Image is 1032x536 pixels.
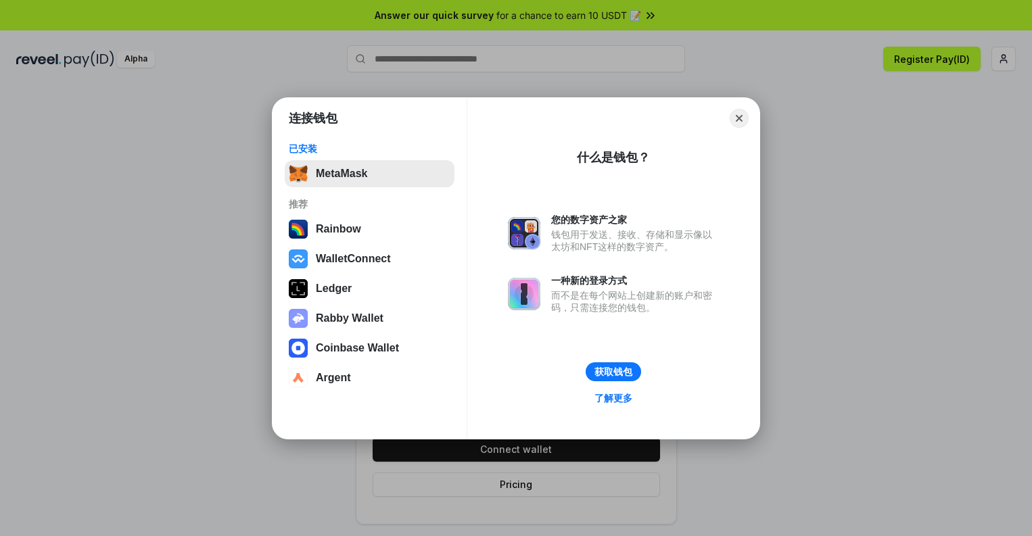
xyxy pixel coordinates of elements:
div: Rainbow [316,223,361,235]
h1: 连接钱包 [289,110,337,126]
img: svg+xml,%3Csvg%20xmlns%3D%22http%3A%2F%2Fwww.w3.org%2F2000%2Fsvg%22%20width%3D%2228%22%20height%3... [289,279,308,298]
div: MetaMask [316,168,367,180]
button: Coinbase Wallet [285,335,454,362]
div: Coinbase Wallet [316,342,399,354]
button: WalletConnect [285,245,454,272]
button: MetaMask [285,160,454,187]
img: svg+xml,%3Csvg%20width%3D%22120%22%20height%3D%22120%22%20viewBox%3D%220%200%20120%20120%22%20fil... [289,220,308,239]
button: Close [730,109,749,128]
img: svg+xml,%3Csvg%20width%3D%2228%22%20height%3D%2228%22%20viewBox%3D%220%200%2028%2028%22%20fill%3D... [289,339,308,358]
button: Argent [285,364,454,391]
div: 一种新的登录方式 [551,274,719,287]
img: svg+xml,%3Csvg%20width%3D%2228%22%20height%3D%2228%22%20viewBox%3D%220%200%2028%2028%22%20fill%3D... [289,368,308,387]
div: 什么是钱包？ [577,149,650,166]
div: 已安装 [289,143,450,155]
div: 推荐 [289,198,450,210]
img: svg+xml,%3Csvg%20xmlns%3D%22http%3A%2F%2Fwww.w3.org%2F2000%2Fsvg%22%20fill%3D%22none%22%20viewBox... [289,309,308,328]
img: svg+xml,%3Csvg%20xmlns%3D%22http%3A%2F%2Fwww.w3.org%2F2000%2Fsvg%22%20fill%3D%22none%22%20viewBox... [508,278,540,310]
div: Ledger [316,283,352,295]
div: WalletConnect [316,253,391,265]
div: 获取钱包 [594,366,632,378]
div: Argent [316,372,351,384]
div: 了解更多 [594,392,632,404]
div: Rabby Wallet [316,312,383,324]
a: 了解更多 [586,389,640,407]
button: 获取钱包 [586,362,641,381]
img: svg+xml,%3Csvg%20xmlns%3D%22http%3A%2F%2Fwww.w3.org%2F2000%2Fsvg%22%20fill%3D%22none%22%20viewBox... [508,217,540,249]
img: svg+xml,%3Csvg%20width%3D%2228%22%20height%3D%2228%22%20viewBox%3D%220%200%2028%2028%22%20fill%3D... [289,249,308,268]
button: Ledger [285,275,454,302]
img: svg+xml,%3Csvg%20fill%3D%22none%22%20height%3D%2233%22%20viewBox%3D%220%200%2035%2033%22%20width%... [289,164,308,183]
button: Rabby Wallet [285,305,454,332]
div: 您的数字资产之家 [551,214,719,226]
button: Rainbow [285,216,454,243]
div: 而不是在每个网站上创建新的账户和密码，只需连接您的钱包。 [551,289,719,314]
div: 钱包用于发送、接收、存储和显示像以太坊和NFT这样的数字资产。 [551,228,719,253]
